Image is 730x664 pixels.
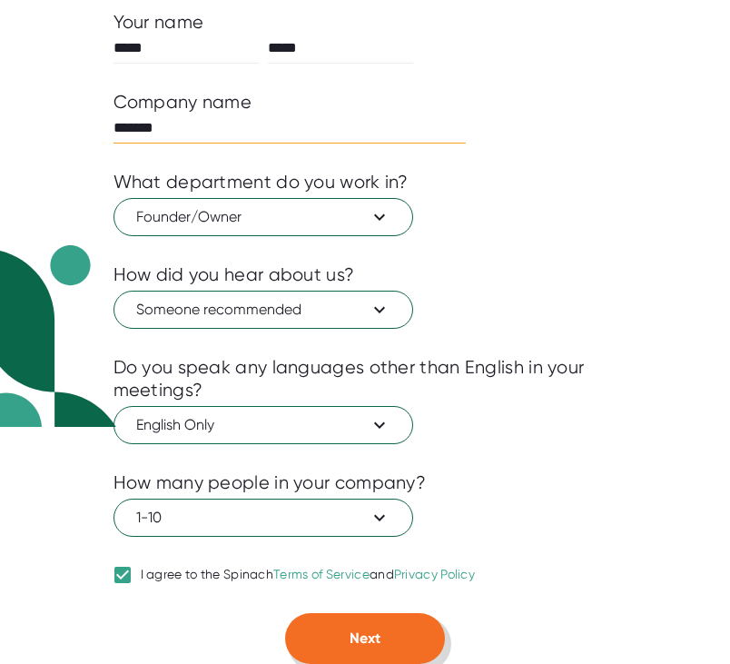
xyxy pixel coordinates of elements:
[113,356,617,401] div: Do you speak any languages other than English in your meetings?
[113,263,355,286] div: How did you hear about us?
[350,629,380,647] span: Next
[394,567,475,581] a: Privacy Policy
[136,414,390,436] span: English Only
[141,567,476,583] div: I agree to the Spinach and
[113,11,617,34] div: Your name
[113,406,413,444] button: English Only
[113,91,252,114] div: Company name
[285,613,445,664] button: Next
[113,499,413,537] button: 1-10
[113,471,427,494] div: How many people in your company?
[273,567,370,581] a: Terms of Service
[136,206,390,228] span: Founder/Owner
[113,198,413,236] button: Founder/Owner
[136,299,390,321] span: Someone recommended
[113,291,413,329] button: Someone recommended
[136,507,390,529] span: 1-10
[113,171,409,193] div: What department do you work in?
